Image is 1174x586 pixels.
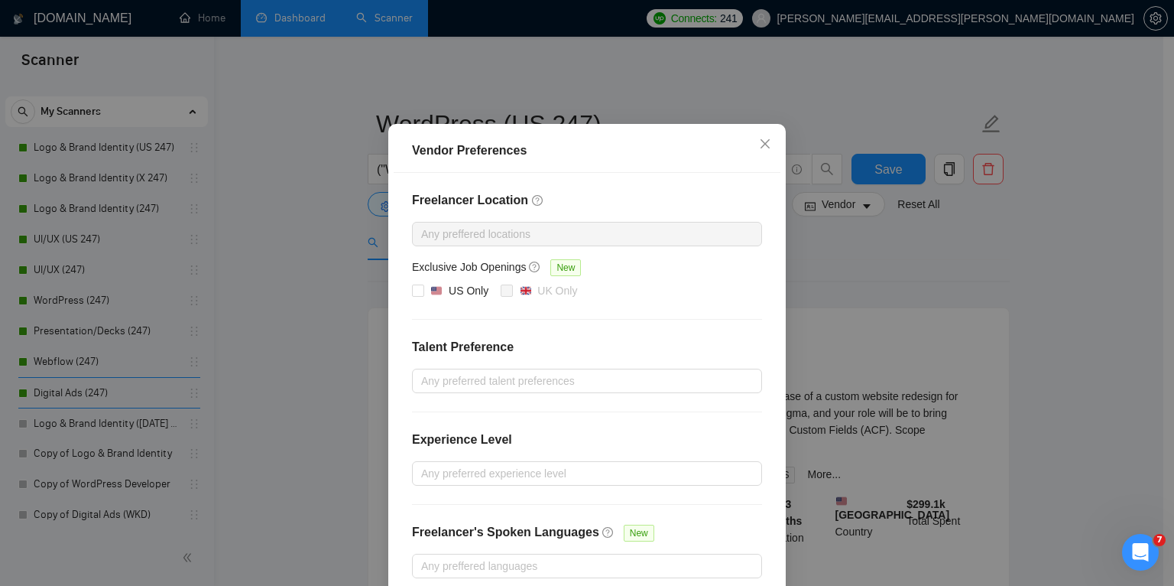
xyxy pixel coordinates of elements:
[1153,534,1166,546] span: 7
[759,138,771,150] span: close
[550,259,581,276] span: New
[1122,534,1159,571] iframe: Intercom live chat
[602,526,615,539] span: question-circle
[412,338,762,356] h4: Talent Preference
[412,431,512,449] h4: Experience Level
[412,259,526,275] h5: Exclusive Job Openings
[532,194,544,207] span: question-circle
[624,525,654,542] span: New
[412,142,762,160] div: Vendor Preferences
[449,282,488,299] div: US Only
[744,124,786,165] button: Close
[412,523,599,542] h4: Freelancer's Spoken Languages
[537,282,577,299] div: UK Only
[431,285,442,296] img: 🇺🇸
[521,285,531,296] img: 🇬🇧
[529,261,541,273] span: question-circle
[412,191,762,210] h4: Freelancer Location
